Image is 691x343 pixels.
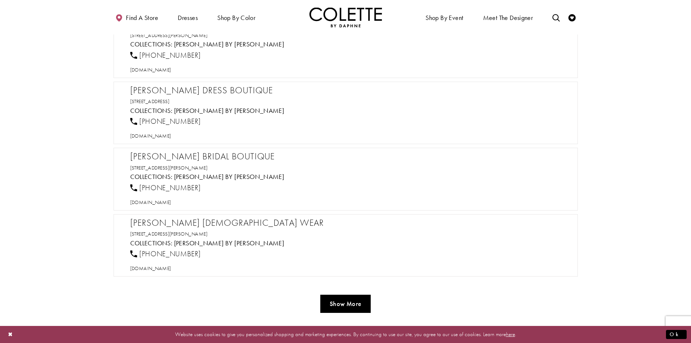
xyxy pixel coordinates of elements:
[130,40,173,48] span: Collections:
[130,199,171,205] a: Opens in new tab
[309,7,382,27] img: Colette by Daphne
[130,66,171,73] a: Opens in new tab
[52,330,639,339] p: Website uses cookies to give you personalized shopping and marketing experiences. By continuing t...
[217,14,255,21] span: Shop by color
[130,50,201,60] a: [PHONE_NUMBER]
[139,50,201,60] span: [PHONE_NUMBER]
[178,14,198,21] span: Dresses
[174,106,284,115] a: Visit Colette by Daphne page - Opens in new tab
[551,7,562,27] a: Toggle search
[130,265,171,271] span: [DOMAIN_NAME]
[174,40,284,48] a: Visit Colette by Daphne page - Opens in new tab
[309,7,382,27] a: Visit Home Page
[176,7,200,27] span: Dresses
[320,295,371,313] button: Show More
[130,217,568,228] h2: [PERSON_NAME] [DEMOGRAPHIC_DATA] Wear
[215,7,257,27] span: Shop by color
[130,183,201,192] a: [PHONE_NUMBER]
[483,14,533,21] span: Meet the designer
[567,7,577,27] a: Check Wishlist
[130,151,568,162] h2: [PERSON_NAME] Bridal Boutique
[130,265,171,271] a: Opens in new tab
[424,7,465,27] span: Shop By Event
[130,85,568,96] h2: [PERSON_NAME] Dress Boutique
[425,14,463,21] span: Shop By Event
[130,132,171,139] span: [DOMAIN_NAME]
[4,328,17,341] button: Close Dialog
[130,106,173,115] span: Collections:
[130,98,170,105] a: Opens in new tab
[130,66,171,73] span: [DOMAIN_NAME]
[139,249,201,258] span: [PHONE_NUMBER]
[130,239,173,247] span: Collections:
[130,132,171,139] a: Opens in new tab
[130,249,201,258] a: [PHONE_NUMBER]
[126,14,158,21] span: Find a store
[130,230,208,237] a: Opens in new tab
[130,117,201,126] a: [PHONE_NUMBER]
[506,331,515,338] a: here
[130,164,208,171] a: Opens in new tab
[666,330,687,339] button: Submit Dialog
[130,199,171,205] span: [DOMAIN_NAME]
[130,172,173,181] span: Collections:
[174,239,284,247] a: Visit Colette by Daphne page - Opens in new tab
[481,7,535,27] a: Meet the designer
[114,7,160,27] a: Find a store
[174,172,284,181] a: Visit Colette by Daphne page - Opens in new tab
[139,117,201,126] span: [PHONE_NUMBER]
[130,32,208,38] a: Opens in new tab
[139,183,201,192] span: [PHONE_NUMBER]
